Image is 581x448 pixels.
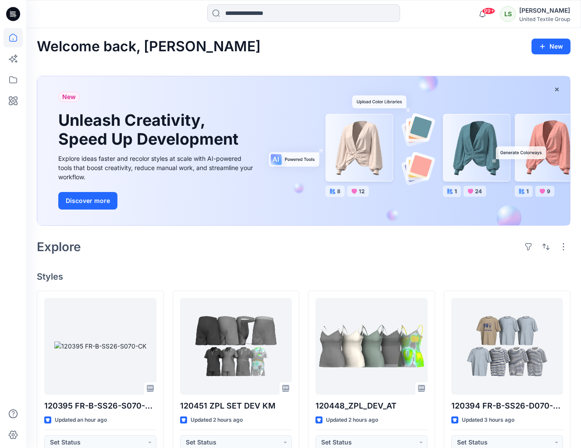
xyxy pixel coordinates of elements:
p: 120451 ZPL SET DEV KM [180,400,292,412]
span: New [62,92,76,102]
button: New [531,39,570,54]
a: 120451 ZPL SET DEV KM [180,298,292,395]
div: Explore ideas faster and recolor styles at scale with AI-powered tools that boost creativity, red... [58,154,255,181]
p: 120448_ZPL_DEV_AT [315,400,428,412]
a: 120394 FR-B-SS26-D070-CK [451,298,563,395]
div: United Textile Group [519,16,570,22]
a: Discover more [58,192,255,210]
p: Updated 2 hours ago [326,416,378,425]
h2: Welcome back, [PERSON_NAME] [37,39,261,55]
a: 120448_ZPL_DEV_AT [315,298,428,395]
h2: Explore [37,240,81,254]
div: [PERSON_NAME] [519,5,570,16]
h4: Styles [37,271,570,282]
p: Updated 3 hours ago [462,416,514,425]
span: 99+ [482,7,495,14]
h1: Unleash Creativity, Speed Up Development [58,111,242,149]
p: Updated an hour ago [55,416,107,425]
a: 120395 FR-B-SS26-S070-CK [44,298,156,395]
div: LS [500,6,516,22]
button: Discover more [58,192,117,210]
p: Updated 2 hours ago [191,416,243,425]
p: 120394 FR-B-SS26-D070-CK [451,400,563,412]
p: 120395 FR-B-SS26-S070-CK [44,400,156,412]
